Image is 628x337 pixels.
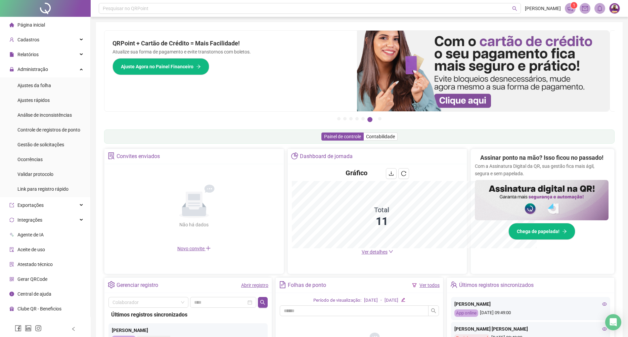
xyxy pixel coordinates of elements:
[17,202,44,208] span: Exportações
[117,151,160,162] div: Convites enviados
[17,157,43,162] span: Ocorrências
[9,52,14,57] span: file
[121,63,193,70] span: Ajuste Agora no Painel Financeiro
[17,83,51,88] span: Ajustes da folha
[454,300,607,308] div: [PERSON_NAME]
[112,327,264,334] div: [PERSON_NAME]
[343,117,347,120] button: 2
[108,281,115,288] span: setting
[17,37,39,42] span: Cadastros
[419,283,440,288] a: Ver todos
[324,134,361,139] span: Painel de controle
[196,64,201,69] span: arrow-right
[9,37,14,42] span: user-add
[346,168,367,178] h4: Gráfico
[9,203,14,208] span: export
[117,279,158,291] div: Gerenciar registro
[508,223,575,240] button: Chega de papelada!
[431,308,436,313] span: search
[582,5,588,11] span: mail
[412,283,417,288] span: filter
[17,232,44,237] span: Agente de IA
[357,31,610,111] img: banner%2F75947b42-3b94-469c-a360-407c2d3115d7.png
[300,151,353,162] div: Dashboard de jornada
[9,306,14,311] span: gift
[17,186,69,192] span: Link para registro rápido
[17,291,51,297] span: Central de ajuda
[401,298,405,302] span: edit
[113,48,349,55] p: Atualize sua forma de pagamento e evite transtornos com boletos.
[525,5,561,12] span: [PERSON_NAME]
[361,117,365,120] button: 5
[366,134,395,139] span: Contabilidade
[17,98,50,103] span: Ajustes rápidos
[605,314,621,330] div: Open Intercom Messenger
[17,67,48,72] span: Administração
[17,112,72,118] span: Análise de inconsistências
[9,277,14,282] span: qrcode
[337,117,341,120] button: 1
[475,180,609,220] img: banner%2F02c71560-61a6-44d4-94b9-c8ab97240462.png
[279,281,286,288] span: file-text
[454,309,478,317] div: App online
[17,306,61,311] span: Clube QR - Beneficios
[597,5,603,11] span: bell
[385,297,398,304] div: [DATE]
[313,297,361,304] div: Período de visualização:
[401,171,406,176] span: reload
[480,153,603,162] h2: Assinar ponto na mão? Isso ficou no passado!
[389,171,394,176] span: download
[111,310,265,319] div: Últimos registros sincronizados
[35,325,42,332] span: instagram
[17,262,53,267] span: Atestado técnico
[602,327,607,331] span: eye
[454,309,607,317] div: [DATE] 09:49:00
[512,6,517,11] span: search
[9,247,14,252] span: audit
[288,279,326,291] div: Folhas de ponto
[602,302,607,306] span: eye
[113,58,209,75] button: Ajuste Agora no Painel Financeiro
[291,152,298,159] span: pie-chart
[17,276,47,282] span: Gerar QRCode
[362,249,388,255] span: Ver detalhes
[610,3,620,13] img: 52992
[113,39,349,48] h2: QRPoint + Cartão de Crédito = Mais Facilidade!
[517,228,559,235] span: Chega de papelada!
[241,283,268,288] a: Abrir registro
[349,117,353,120] button: 3
[17,247,45,252] span: Aceite de uso
[9,218,14,222] span: sync
[17,217,42,223] span: Integrações
[9,67,14,72] span: lock
[17,142,64,147] span: Gestão de solicitações
[25,325,32,332] span: linkedin
[367,117,372,122] button: 6
[567,5,573,11] span: notification
[364,297,378,304] div: [DATE]
[15,325,21,332] span: facebook
[17,22,45,28] span: Página inicial
[475,162,609,177] p: Com a Assinatura Digital da QR, sua gestão fica mais ágil, segura e sem papelada.
[17,172,53,177] span: Validar protocolo
[459,279,534,291] div: Últimos registros sincronizados
[454,325,607,333] div: [PERSON_NAME] [PERSON_NAME]
[177,246,211,251] span: Novo convite
[562,229,567,234] span: arrow-right
[17,52,39,57] span: Relatórios
[571,2,577,9] sup: 1
[206,246,211,251] span: plus
[362,249,393,255] a: Ver detalhes down
[71,327,76,331] span: left
[9,23,14,27] span: home
[355,117,359,120] button: 4
[17,127,80,133] span: Controle de registros de ponto
[163,221,225,228] div: Não há dados
[9,262,14,267] span: solution
[573,3,575,8] span: 1
[378,117,382,120] button: 7
[450,281,457,288] span: team
[260,300,265,305] span: search
[108,152,115,159] span: solution
[389,249,393,254] span: down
